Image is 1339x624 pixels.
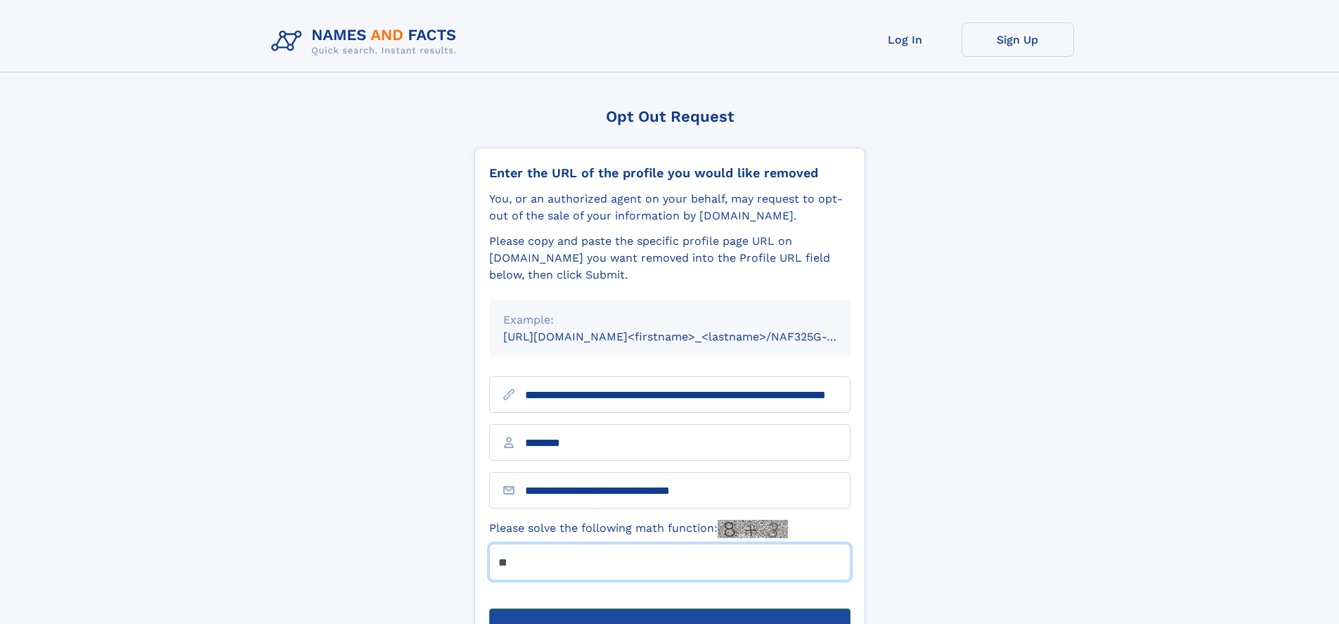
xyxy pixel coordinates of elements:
[849,23,962,57] a: Log In
[266,23,468,61] img: Logo Names and Facts
[489,233,850,284] div: Please copy and paste the specific profile page URL on [DOMAIN_NAME] you want removed into the Pr...
[489,191,850,224] div: You, or an authorized agent on your behalf, may request to opt-out of the sale of your informatio...
[503,312,836,329] div: Example:
[962,23,1074,57] a: Sign Up
[489,165,850,181] div: Enter the URL of the profile you would like removed
[489,520,788,538] label: Please solve the following math function:
[474,108,865,125] div: Opt Out Request
[503,330,877,343] small: [URL][DOMAIN_NAME]<firstname>_<lastname>/NAF325G-xxxxxxxx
